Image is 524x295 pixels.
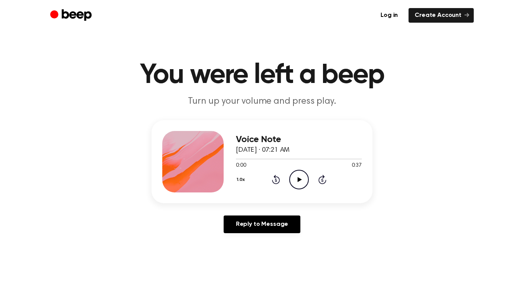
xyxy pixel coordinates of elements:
span: 0:37 [352,162,362,170]
a: Create Account [409,8,474,23]
h1: You were left a beep [66,61,458,89]
p: Turn up your volume and press play. [115,95,409,108]
button: 1.0x [236,173,248,186]
a: Reply to Message [224,215,300,233]
span: [DATE] · 07:21 AM [236,147,290,154]
a: Log in [374,8,404,23]
h3: Voice Note [236,134,362,145]
a: Beep [50,8,94,23]
span: 0:00 [236,162,246,170]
